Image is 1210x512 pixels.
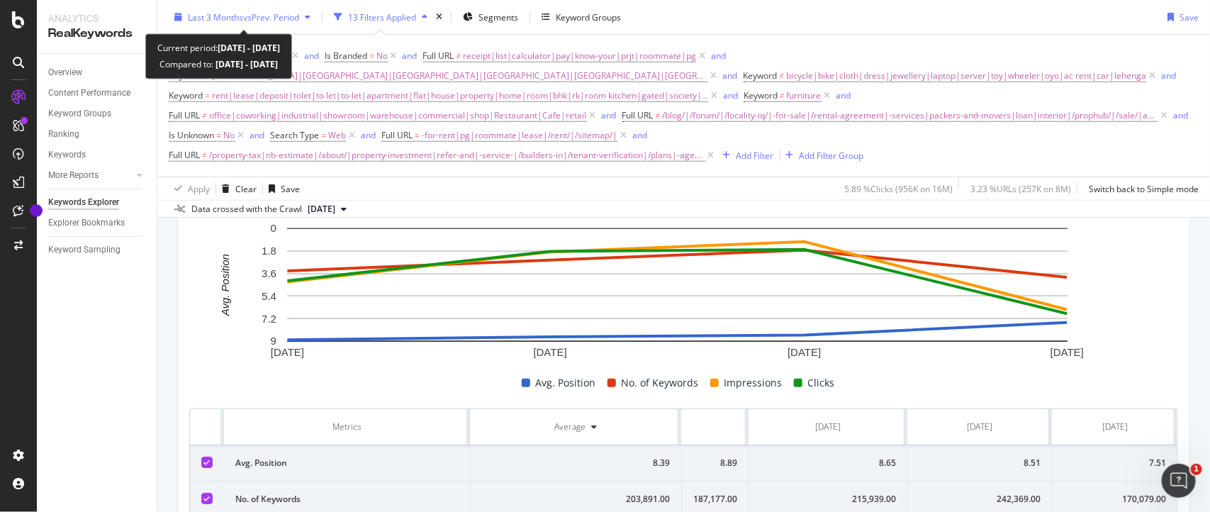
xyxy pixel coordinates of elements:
div: Keywords [48,148,86,162]
span: Web [328,126,346,145]
div: and [403,50,418,62]
text: [DATE] [534,347,567,359]
span: rent|lease|deposit|tolet|to let|to-let|apartment|flat|house|property|home|room|bhk|rk|room kitche... [212,86,708,106]
div: 13 Filters Applied [348,11,416,23]
span: ≠ [780,69,785,82]
button: and [711,49,726,62]
span: = [415,129,420,141]
div: Ranking [48,127,79,142]
button: and [304,49,319,62]
button: Keyword Groups [536,6,627,28]
span: Keyword [744,69,778,82]
a: Keywords Explorer [48,195,147,210]
text: 9 [271,335,276,347]
button: and [250,128,264,142]
span: Clicks [808,374,835,391]
button: [DATE] [302,201,352,218]
button: Save [263,177,300,200]
span: No [376,46,388,66]
a: Content Performance [48,86,147,101]
button: and [723,69,738,82]
div: Switch back to Simple mode [1089,182,1199,194]
button: Switch back to Simple mode [1083,177,1199,200]
button: Save [1162,6,1199,28]
div: Average [555,421,586,433]
div: [DATE] [816,421,841,433]
span: ≠ [456,50,461,62]
span: Full URL [169,109,200,121]
button: Clear [216,177,257,200]
div: and [361,129,376,141]
div: 5.89 % Clicks ( 956K on 16M ) [844,182,953,194]
div: Keyword Groups [48,106,111,121]
button: 13 Filters Applied [328,6,433,28]
text: [DATE] [1051,347,1084,359]
div: and [1161,69,1176,82]
div: [DATE] [968,421,993,433]
span: bicycle|bike|cloth|dress|jewellery|laptop|server|toy|wheeler|oyo|ac rent|car|lehenga [786,66,1146,86]
div: and [304,50,319,62]
div: More Reports [48,168,99,183]
span: Last 3 Months [188,11,243,23]
span: Full URL [622,109,654,121]
span: Keyword [169,89,203,101]
button: and [836,89,851,102]
span: Search Type [270,129,319,141]
a: Ranking [48,127,147,142]
div: 8.51 [919,457,1041,469]
button: Last 3 MonthsvsPrev. Period [169,6,316,28]
a: Explorer Bookmarks [48,216,147,230]
span: Segments [478,11,518,23]
span: = [216,129,221,141]
span: [GEOGRAPHIC_DATA]|[GEOGRAPHIC_DATA]|[GEOGRAPHIC_DATA]|[GEOGRAPHIC_DATA]|[GEOGRAPHIC_DATA]|[GEOGRA... [212,66,708,86]
div: and [632,129,647,141]
div: and [836,89,851,101]
span: office|coworking|industrial|showroom|warehouse|commercial|shop|Restaurant|Cafe|retail [209,106,587,126]
div: Data crossed with the Crawl [191,203,302,216]
div: Keyword Sampling [48,243,121,257]
a: More Reports [48,168,133,183]
span: ≠ [202,109,207,121]
div: Add Filter [736,149,774,161]
div: 203,891.00 [482,493,670,506]
div: Content Performance [48,86,130,101]
button: Add Filter Group [780,147,864,164]
span: Keyword [744,89,778,101]
div: Add Filter Group [800,149,864,161]
span: -for-rent|pg|roommate|lease|/rent/|/sitemap/| [422,126,617,145]
text: 7.2 [262,313,276,325]
div: RealKeywords [48,26,145,42]
div: and [602,109,617,121]
span: ≠ [202,149,207,161]
a: Keyword Groups [48,106,147,121]
div: 170,079.00 [1064,493,1166,506]
div: Tooltip anchor [30,204,43,217]
div: Metrics [235,421,459,433]
div: 8.65 [761,457,896,469]
span: Full URL [169,149,200,161]
text: 3.6 [262,268,276,280]
span: ≠ [780,89,785,101]
svg: A chart. [189,221,1165,363]
span: Full URL [381,129,413,141]
div: 242,369.00 [919,493,1041,506]
div: 215,939.00 [761,493,896,506]
iframe: Intercom live chat [1162,464,1196,498]
div: Save [281,182,300,194]
span: Is Branded [325,50,367,62]
text: 5.4 [262,290,276,302]
button: and [1173,108,1188,122]
td: Avg. Position [224,445,471,482]
button: and [602,108,617,122]
span: ≠ [656,109,661,121]
div: Current period: [157,40,280,57]
span: No [223,126,235,145]
div: Apply [188,182,210,194]
div: and [711,50,726,62]
span: receipt|list|calculator|pay|know-your|prjt|roommate|pg [463,46,696,66]
span: Full URL [423,50,454,62]
span: No. of Keywords [622,374,699,391]
div: 8.39 [482,457,670,469]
